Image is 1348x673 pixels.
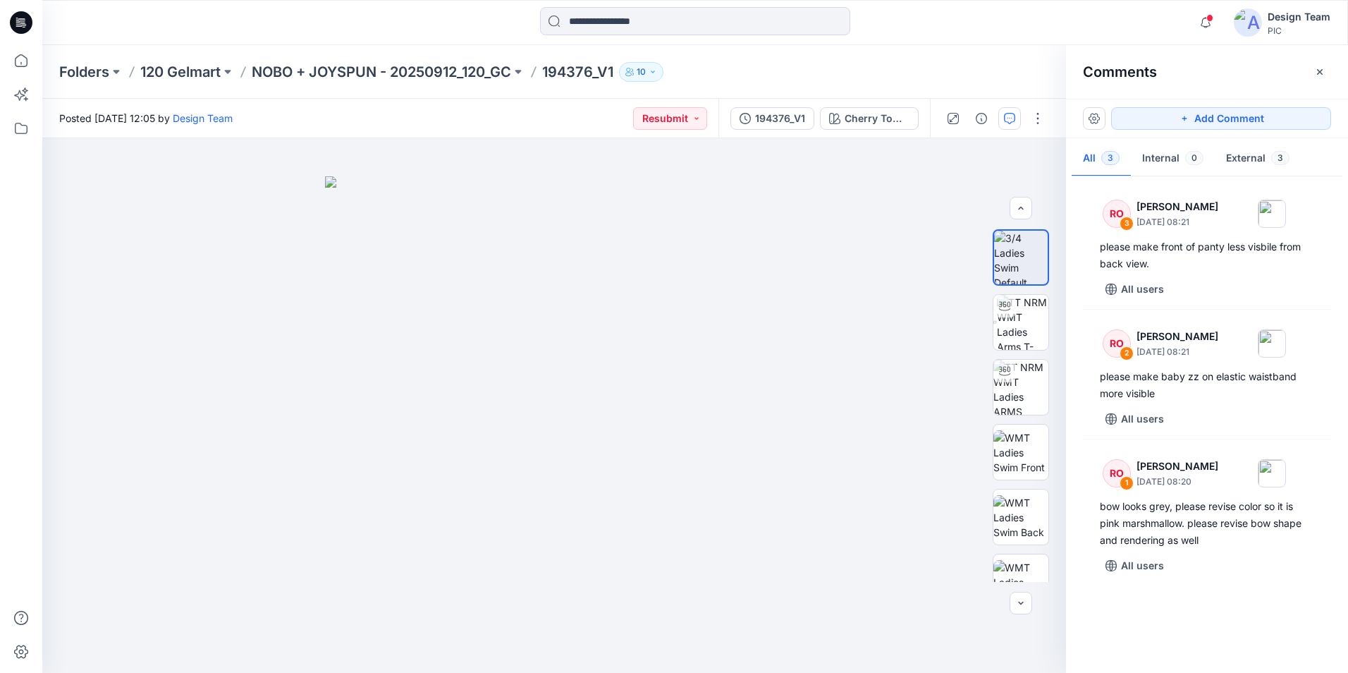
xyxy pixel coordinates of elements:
div: RO [1103,200,1131,228]
div: 3 [1120,217,1134,231]
div: PIC [1268,25,1330,36]
div: please make front of panty less visbile from back view. [1100,238,1314,272]
p: [DATE] 08:21 [1136,215,1218,229]
button: External [1215,141,1301,177]
p: [PERSON_NAME] [1136,198,1218,215]
p: [DATE] 08:21 [1136,345,1218,359]
button: Details [970,107,993,130]
span: 0 [1185,151,1203,165]
div: 2 [1120,346,1134,360]
img: WMT Ladies Swim Front [993,430,1048,475]
a: Folders [59,62,109,82]
img: WMT Ladies Swim Left [993,560,1048,605]
p: [PERSON_NAME] [1136,458,1218,475]
p: All users [1121,557,1164,574]
span: 3 [1101,151,1120,165]
button: Internal [1131,141,1215,177]
span: Posted [DATE] 12:05 by [59,111,233,126]
p: [DATE] 08:20 [1136,475,1218,489]
button: 194376_V1 [730,107,814,130]
button: All users [1100,278,1170,301]
p: All users [1121,281,1164,298]
button: Add Comment [1111,107,1331,130]
p: 10 [637,64,646,80]
button: 10 [619,62,663,82]
button: Cherry Tomato [820,107,919,130]
h2: Comments [1083,63,1157,80]
div: 1 [1120,476,1134,490]
img: 3/4 Ladies Swim Default [994,231,1048,284]
p: All users [1121,411,1164,428]
div: Cherry Tomato [845,111,909,126]
img: avatar [1234,8,1262,37]
button: All users [1100,408,1170,430]
p: 194376_V1 [542,62,613,82]
button: All users [1100,554,1170,577]
a: NOBO + JOYSPUN - 20250912_120_GC [252,62,511,82]
p: [PERSON_NAME] [1136,328,1218,345]
img: WMT Ladies Swim Back [993,495,1048,540]
a: Design Team [173,112,233,124]
div: bow looks grey, please revise color so it is pink marshmallow. please revise bow shape and render... [1100,498,1314,549]
img: eyJhbGciOiJIUzI1NiIsImtpZCI6IjAiLCJzbHQiOiJzZXMiLCJ0eXAiOiJKV1QifQ.eyJkYXRhIjp7InR5cGUiOiJzdG9yYW... [325,176,783,673]
img: TT NRM WMT Ladies Arms T-POSE [997,295,1048,350]
div: RO [1103,459,1131,487]
div: 194376_V1 [755,111,805,126]
a: 120 Gelmart [140,62,221,82]
div: please make baby zz on elastic waistband more visible [1100,368,1314,402]
div: RO [1103,329,1131,358]
img: TT NRM WMT Ladies ARMS DOWN [993,360,1048,415]
div: Design Team [1268,8,1330,25]
button: All [1072,141,1131,177]
span: 3 [1271,151,1289,165]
